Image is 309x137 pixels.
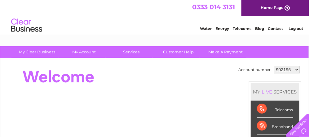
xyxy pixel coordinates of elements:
[11,16,42,35] img: logo.png
[268,26,283,31] a: Contact
[153,46,204,58] a: Customer Help
[257,101,293,118] div: Telecoms
[261,89,274,95] div: LIVE
[251,83,299,101] div: MY SERVICES
[8,3,301,30] div: Clear Business is a trading name of Verastar Limited (registered in [GEOGRAPHIC_DATA] No. 3667643...
[255,26,264,31] a: Blog
[257,118,293,135] div: Broadband
[200,26,212,31] a: Water
[233,26,251,31] a: Telecoms
[215,26,229,31] a: Energy
[289,26,303,31] a: Log out
[106,46,157,58] a: Services
[192,3,235,11] a: 0333 014 3131
[11,46,63,58] a: My Clear Business
[237,64,272,75] td: Account number
[59,46,110,58] a: My Account
[200,46,251,58] a: Make A Payment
